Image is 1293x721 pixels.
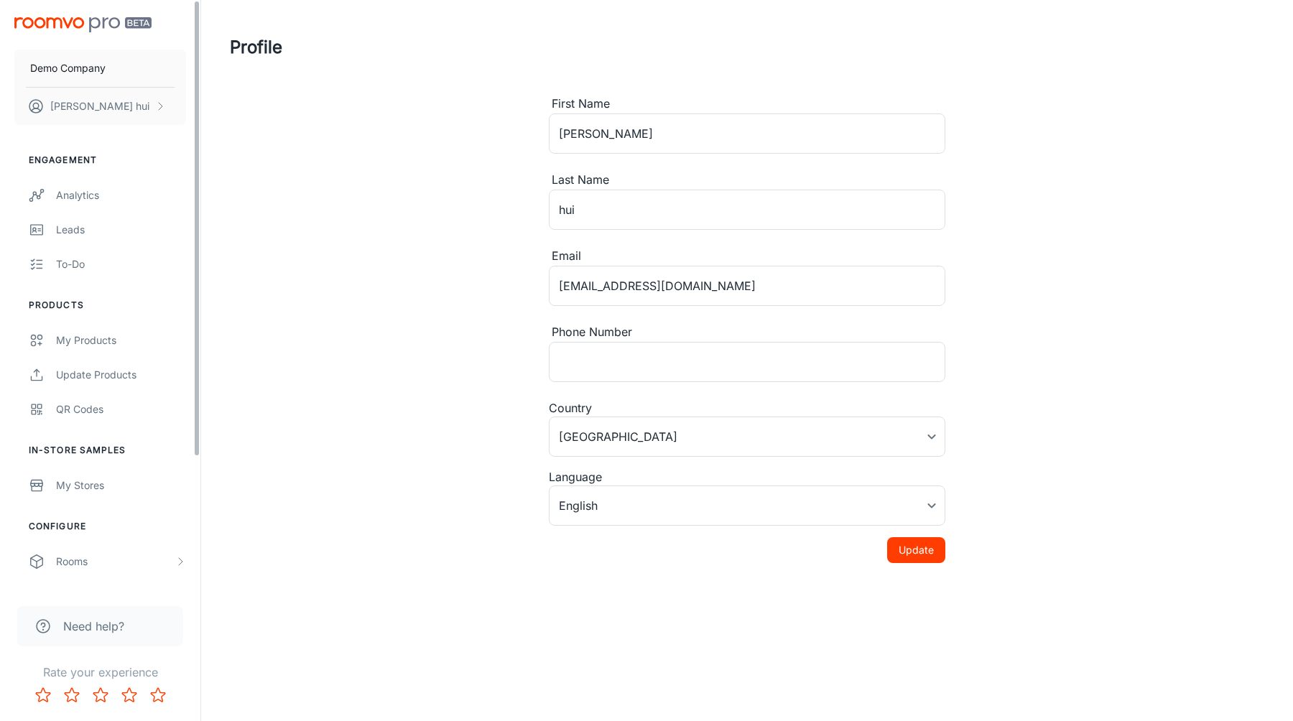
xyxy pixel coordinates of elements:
[549,399,945,417] div: Country
[549,485,945,526] div: English
[549,468,945,485] div: Language
[56,332,186,348] div: My Products
[56,401,186,417] div: QR Codes
[56,588,186,604] div: Branding
[56,187,186,203] div: Analytics
[56,222,186,238] div: Leads
[14,88,186,125] button: [PERSON_NAME] hui
[14,17,152,32] img: Roomvo PRO Beta
[56,256,186,272] div: To-do
[56,478,186,493] div: My Stores
[549,171,945,190] div: Last Name
[56,367,186,383] div: Update Products
[50,98,149,114] p: [PERSON_NAME] hui
[549,95,945,113] div: First Name
[30,60,106,76] p: Demo Company
[230,34,282,60] h1: Profile
[56,554,175,569] div: Rooms
[549,323,945,342] div: Phone Number
[549,247,945,266] div: Email
[63,618,124,635] span: Need help?
[887,537,945,563] button: Update
[14,50,186,87] button: Demo Company
[549,417,945,457] div: [GEOGRAPHIC_DATA]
